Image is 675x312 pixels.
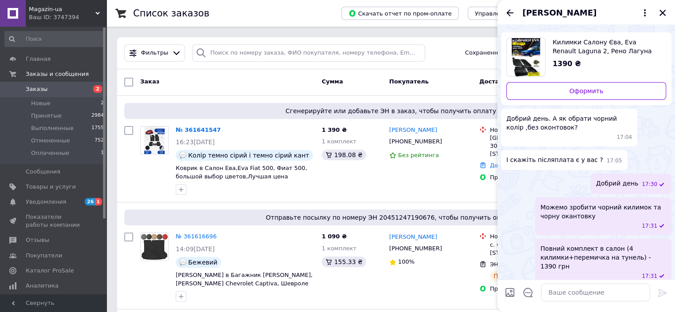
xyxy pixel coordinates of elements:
span: Отзывы [26,236,49,244]
span: 1 390 ₴ [322,126,347,133]
img: :speech_balloon: [179,152,186,159]
span: Добрий день. А як обрати чорний колір ,без оконтовок? [506,114,632,132]
span: 17:04 12.09.2025 [617,134,632,141]
span: Доставка и оплата [479,78,542,85]
span: Принятые [31,112,62,120]
button: Закрыть [657,8,668,18]
span: 2 [101,99,104,107]
div: Пром-оплата [490,174,580,182]
div: [PHONE_NUMBER] [387,243,444,254]
div: [GEOGRAPHIC_DATA], №21 (до 30 кг на одне місце): вул. [STREET_ADDRESS] [490,134,580,158]
span: 1390 ₴ [553,59,581,68]
a: Фото товару [140,126,169,154]
button: Назад [505,8,515,18]
input: Поиск [4,31,105,47]
span: 2 [93,85,102,93]
span: Товары и услуги [26,183,76,191]
span: Килимки Салону Єва, Eva Renault Laguna 2, Рено Лагуна 2, великий вибір кольорів, Краща ціна в [GE... [553,38,659,55]
button: Управление статусами [468,7,552,20]
span: Magazin-ua [29,5,95,13]
span: Заказы и сообщения [26,70,89,78]
span: Заказы [26,85,47,93]
span: Бежевий [188,259,217,266]
span: Управление статусами [475,10,545,17]
a: [PERSON_NAME] [389,233,437,241]
div: Планируемый [490,271,543,281]
span: Добрий день [596,179,638,188]
span: Скачать отчет по пром-оплате [348,9,452,17]
span: 752 [95,137,104,145]
span: 17:31 12.09.2025 [642,222,657,230]
span: 16:23[DATE] [176,138,215,146]
a: № 361616696 [176,233,217,240]
button: Открыть шаблоны ответов [522,287,534,298]
span: Главная [26,55,51,63]
span: [PERSON_NAME] [522,7,596,19]
span: 26 [85,198,95,205]
span: Сгенерируйте или добавьте ЭН в заказ, чтобы получить оплату [128,107,654,115]
span: Повний комплект в салон (4 килимки+перемичка на тунель) - 1390 грн [541,244,666,271]
span: Выполненные [31,124,74,132]
input: Поиск по номеру заказа, ФИО покупателя, номеру телефона, Email, номеру накладной [192,44,425,62]
a: Посмотреть товар [506,38,666,77]
span: Можемо зробити чорний килимок та чорну окантовку [541,203,666,221]
span: 2984 [91,112,104,120]
button: Скачать отчет по пром-оплате [341,7,459,20]
span: І скажіть післяплата є у вас ? [506,155,603,165]
a: Коврик в Салон Ева,Eva Fiat 500, Фиат 500, большой выбор цветов,Лучшая цена [176,165,307,180]
span: Сумма [322,78,343,85]
span: 1 комплект [322,245,356,252]
span: Отмененные [31,137,70,145]
a: [PERSON_NAME] в Багажник [PERSON_NAME],[PERSON_NAME] Chevrolet Captiva, Шевроле Каптива,большой в... [176,272,312,303]
span: Сохраненные фильтры: [465,49,537,57]
a: Фото товару [140,233,169,261]
img: 5071927486_w640_h640_kovriki-salona-evaeva.jpg [512,38,541,76]
span: 17:05 12.09.2025 [607,157,622,165]
a: [PERSON_NAME] [389,126,437,134]
span: Уведомления [26,198,66,206]
span: 1755 [91,124,104,132]
span: Заказ [140,78,159,85]
div: Пром-оплата [490,285,580,293]
span: 100% [398,258,414,265]
span: Оплаченные [31,149,69,157]
span: Показатели работы компании [26,213,82,229]
div: [PHONE_NUMBER] [387,136,444,147]
span: 17:31 12.09.2025 [642,273,657,280]
span: 1 090 ₴ [322,233,347,240]
span: Аналитика [26,282,59,290]
span: Покупатель [389,78,429,85]
span: Фильтры [141,49,169,57]
span: 14:09[DATE] [176,245,215,253]
img: Фото товару [144,126,165,154]
div: 155.33 ₴ [322,257,366,267]
span: Без рейтинга [398,152,439,158]
button: [PERSON_NAME] [522,7,650,19]
div: Нова Пошта [490,233,580,241]
span: 1 [95,198,102,205]
span: 1 [101,149,104,157]
span: ЭН: 20451247190676 [490,261,553,268]
div: 198.08 ₴ [322,150,366,160]
img: :speech_balloon: [179,259,186,266]
span: Покупатели [26,252,62,260]
span: 17:30 12.09.2025 [642,181,657,188]
a: Добавить ЭН [490,162,529,169]
a: № 361641547 [176,126,221,133]
div: с. Оскол, №1: ул. [STREET_ADDRESS] [490,241,580,257]
span: Колір темно сірий і темно сірий кант [188,152,309,159]
a: Оформить [506,82,666,100]
span: Новые [31,99,51,107]
div: Нова Пошта [490,126,580,134]
span: Сообщения [26,168,60,176]
span: Каталог ProSale [26,267,74,275]
img: Фото товару [141,233,168,261]
span: 1 комплект [322,138,356,145]
span: Отправьте посылку по номеру ЭН 20451247190676, чтобы получить оплату [128,213,654,222]
h1: Список заказов [133,8,209,19]
div: Ваш ID: 3747394 [29,13,107,21]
